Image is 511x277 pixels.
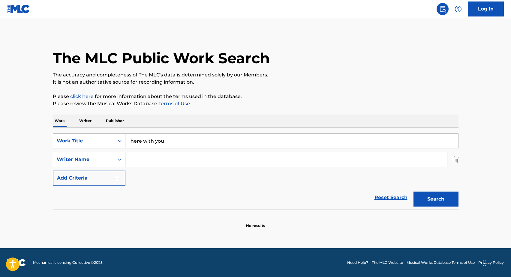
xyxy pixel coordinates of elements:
a: Musical Works Database Terms of Use [407,260,475,265]
a: Privacy Policy [478,260,504,265]
div: Work Title [57,137,111,144]
img: MLC Logo [7,4,30,13]
img: logo [7,259,26,266]
p: Publisher [104,115,126,127]
button: Add Criteria [53,171,125,186]
button: Search [413,192,458,207]
a: The MLC Website [372,260,403,265]
img: Delete Criterion [452,152,458,167]
div: Help [452,3,464,15]
p: The accuracy and completeness of The MLC's data is determined solely by our Members. [53,71,458,79]
iframe: Chat Widget [481,248,511,277]
a: Terms of Use [157,101,190,106]
a: click here [70,94,94,99]
p: Writer [77,115,93,127]
p: Work [53,115,67,127]
img: search [439,5,446,13]
img: help [455,5,462,13]
h1: The MLC Public Work Search [53,49,270,67]
p: No results [246,216,265,228]
img: 9d2ae6d4665cec9f34b9.svg [113,174,121,182]
a: Reset Search [371,191,410,204]
div: Writer Name [57,156,111,163]
a: Need Help? [347,260,368,265]
a: Log In [468,1,504,16]
div: Drag [483,254,486,272]
p: Please review the Musical Works Database [53,100,458,107]
form: Search Form [53,133,458,210]
a: Public Search [437,3,449,15]
p: It is not an authoritative source for recording information. [53,79,458,86]
span: Mechanical Licensing Collective © 2025 [33,260,103,265]
p: Please for more information about the terms used in the database. [53,93,458,100]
